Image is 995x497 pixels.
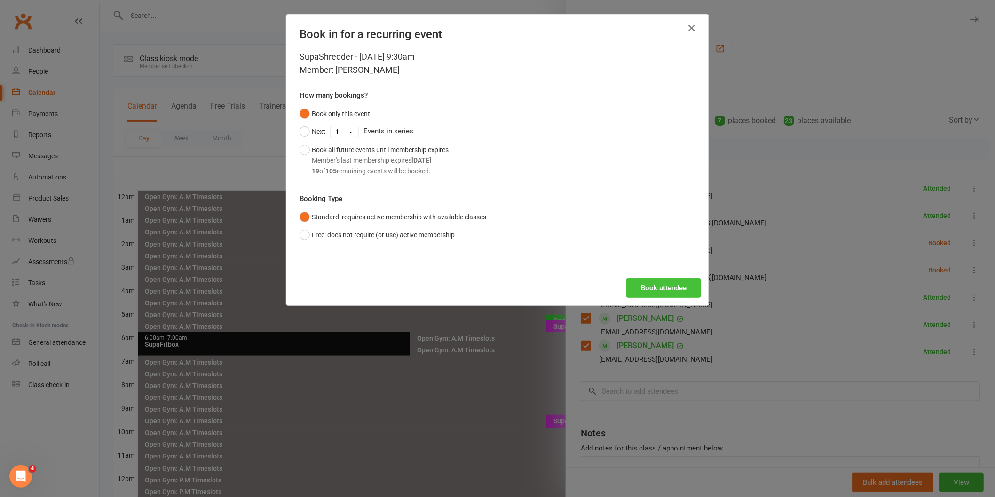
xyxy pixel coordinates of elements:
[9,465,32,488] iframe: Intercom live chat
[300,50,695,77] div: SupaShredder - [DATE] 9:30am Member: [PERSON_NAME]
[300,90,368,101] label: How many bookings?
[300,123,695,140] div: Events in series
[300,123,325,140] button: Next
[312,155,449,165] div: Member's last membership expires
[411,156,431,164] strong: [DATE]
[300,193,342,204] label: Booking Type
[312,167,319,175] strong: 19
[312,145,449,176] div: Book all future events until membership expires
[300,105,370,123] button: Book only this event
[684,21,699,36] button: Close
[300,226,455,244] button: Free: does not require (or use) active membership
[300,28,695,41] h4: Book in for a recurring event
[312,166,449,176] div: of remaining events will be booked.
[300,141,449,180] button: Book all future events until membership expiresMember's last membership expires[DATE]19of105remai...
[325,167,337,175] strong: 105
[626,278,701,298] button: Book attendee
[300,208,486,226] button: Standard: requires active membership with available classes
[29,465,36,473] span: 4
